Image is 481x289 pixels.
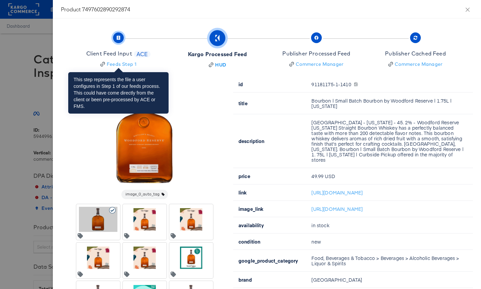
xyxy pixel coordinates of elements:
a: [URL][DOMAIN_NAME] [311,205,363,212]
a: HUD [188,61,247,68]
td: Food, Beverages & Tobacco > Beverages > Alcoholic Beverages > Liquor & Spirits [306,250,473,272]
div: Product 7497602890292874 [61,5,473,13]
span: image_0_auto_tag [121,192,168,197]
div: Publisher Cached Feed [385,50,446,57]
div: Commerce Manager [296,61,344,67]
td: new [306,234,473,250]
div: Kargo Processed Feed [188,50,247,58]
b: brand [238,276,252,283]
button: Publisher Cached FeedCommerce Manager [363,26,468,76]
div: Feeds Step 1 [107,61,136,67]
a: Commerce Manager [385,61,446,67]
b: condition [238,238,260,245]
div: Commerce Manager [395,61,443,67]
div: Publisher Processed Feed [282,50,350,57]
b: google_product_category [238,257,298,264]
b: id [238,81,243,88]
div: 91181175-1-1410 [311,82,465,87]
div: Client Feed Input [86,50,132,57]
a: Feeds Step 1 [86,61,151,67]
button: Kargo Processed FeedHUD [165,26,270,76]
b: availability [238,222,264,229]
b: description [238,138,265,144]
b: image_link [238,205,264,212]
span: close [465,7,470,12]
td: [GEOGRAPHIC_DATA] [306,272,473,288]
button: Client Feed InputACEFeeds Step 1 [66,26,171,76]
div: HUD [215,61,226,68]
td: Bourbon | Small Batch Bourbon by Woodford Reserve | 1.75L | [US_STATE] [306,93,473,114]
td: [GEOGRAPHIC_DATA] - [US_STATE] - 45. 2% - Woodford Reserve [US_STATE] Straight Bourbon Whiskey ha... [306,114,473,168]
span: ACE [134,50,151,58]
b: link [238,189,247,196]
td: 49.99 USD [306,168,473,184]
b: title [238,100,248,107]
td: in stock [306,217,473,234]
a: Commerce Manager [282,61,350,67]
a: [URL][DOMAIN_NAME] [311,189,363,196]
button: Publisher Processed FeedCommerce Manager [264,26,369,76]
b: price [238,173,250,179]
